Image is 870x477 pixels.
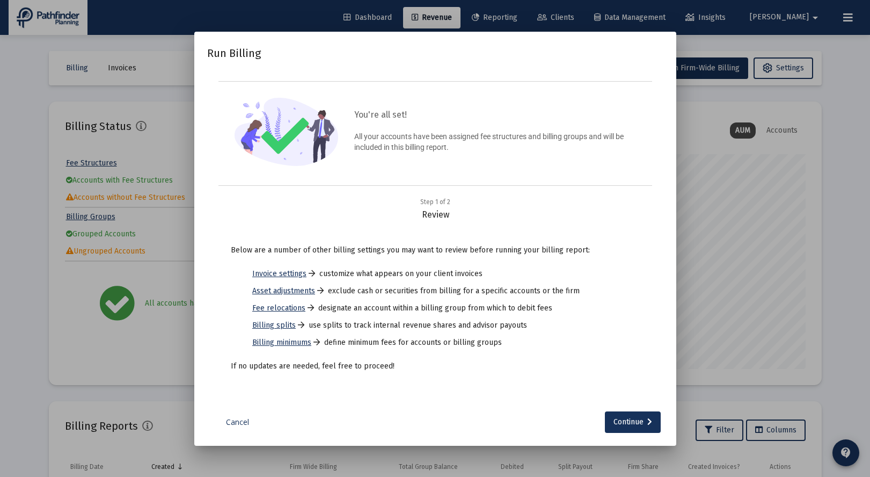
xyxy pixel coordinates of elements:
[252,320,618,330] li: use splits to track internal revenue shares and advisor payouts
[605,411,661,432] button: Continue
[354,131,635,153] p: All your accounts have been assigned fee structures and billing groups and will be included in th...
[252,268,618,279] li: customize what appears on your client invoices
[420,196,450,207] div: Step 1 of 2
[252,337,618,348] li: define minimum fees for accounts or billing groups
[252,302,618,313] li: designate an account within a billing group from which to debit fees
[252,302,305,313] a: Fee relocations
[354,107,635,122] h3: You're all set!
[231,360,640,371] p: If no updates are needed, feel free to proceed!
[252,320,296,330] a: Billing splits
[220,196,650,220] div: Review
[210,416,264,427] a: Cancel
[613,411,652,432] div: Continue
[252,285,315,296] a: Asset adjustments
[207,45,261,62] h2: Run Billing
[252,268,306,279] a: Invoice settings
[231,244,640,255] p: Below are a number of other billing settings you may want to review before running your billing r...
[252,285,618,296] li: exclude cash or securities from billing for a specific accounts or the firm
[252,337,311,348] a: Billing minimums
[235,98,338,166] img: confirmation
